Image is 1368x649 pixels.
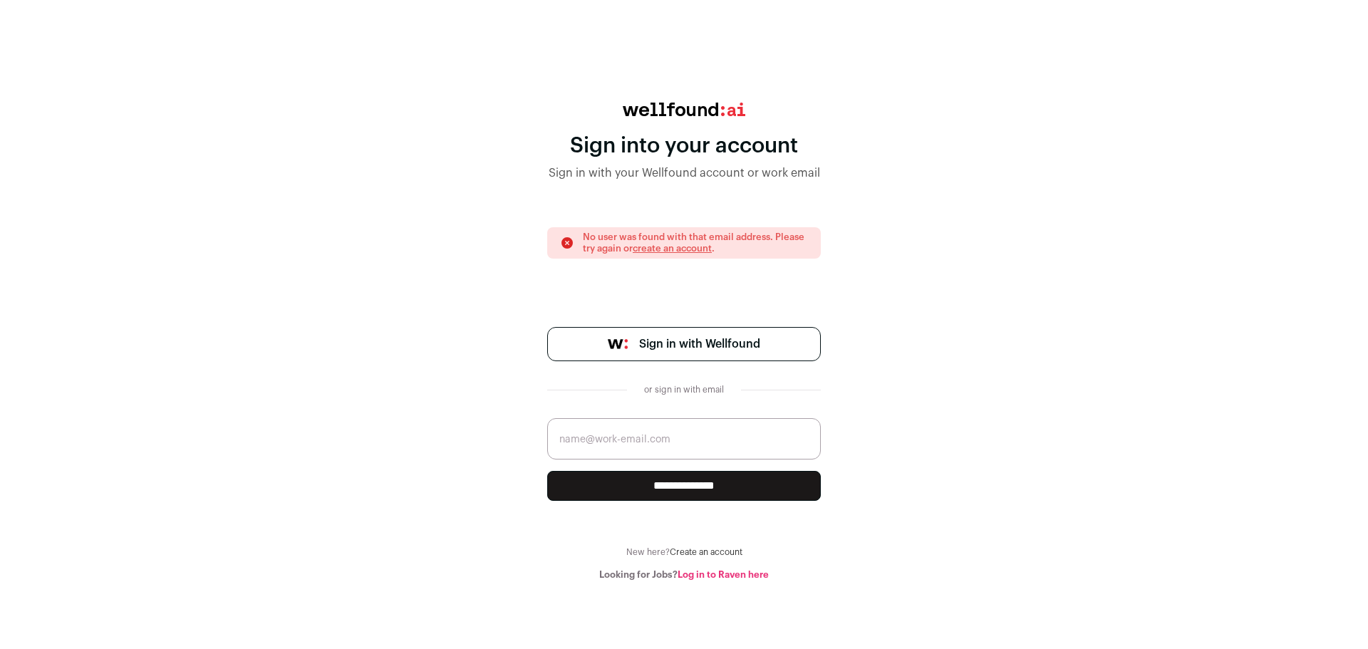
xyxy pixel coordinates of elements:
input: name@work-email.com [547,418,821,460]
a: Sign in with Wellfound [547,327,821,361]
span: Sign in with Wellfound [639,336,760,353]
img: wellfound:ai [623,103,745,116]
div: Sign in with your Wellfound account or work email [547,165,821,182]
img: wellfound-symbol-flush-black-fb3c872781a75f747ccb3a119075da62bfe97bd399995f84a933054e44a575c4.png [608,339,628,349]
a: create an account [633,244,712,253]
div: or sign in with email [638,384,730,395]
a: Create an account [670,548,742,556]
div: New here? [547,546,821,558]
a: Log in to Raven here [678,570,769,579]
div: Sign into your account [547,133,821,159]
div: Looking for Jobs? [547,569,821,581]
p: No user was found with that email address. Please try again or . [583,232,808,254]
